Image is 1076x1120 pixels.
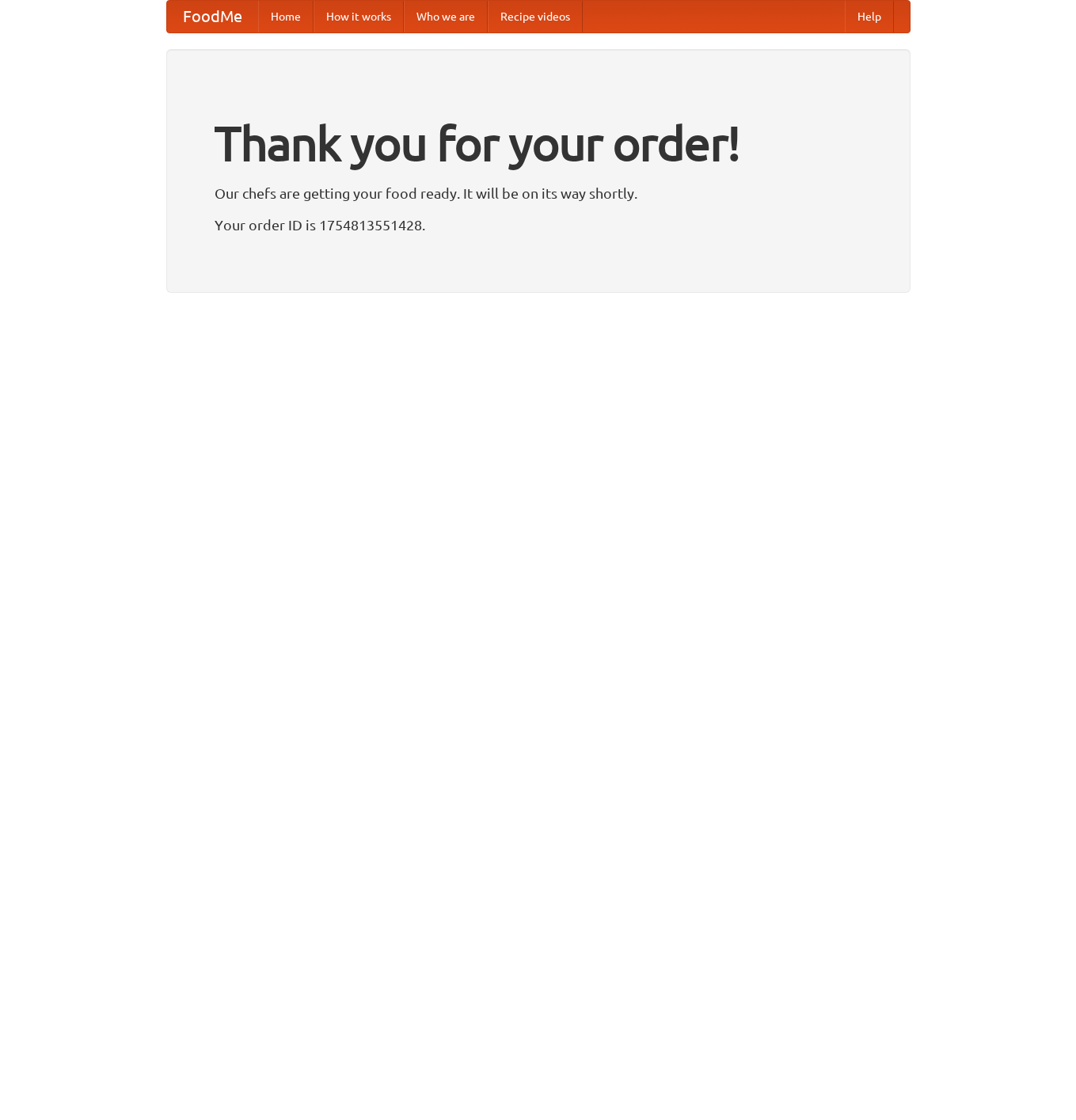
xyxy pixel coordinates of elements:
a: FoodMe [167,1,258,32]
p: Your order ID is 1754813551428. [215,213,862,237]
a: How it works [314,1,404,32]
a: Recipe videos [488,1,583,32]
p: Our chefs are getting your food ready. It will be on its way shortly. [215,181,862,205]
a: Who we are [404,1,488,32]
a: Help [845,1,894,32]
h1: Thank you for your order! [215,105,862,181]
a: Home [258,1,314,32]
